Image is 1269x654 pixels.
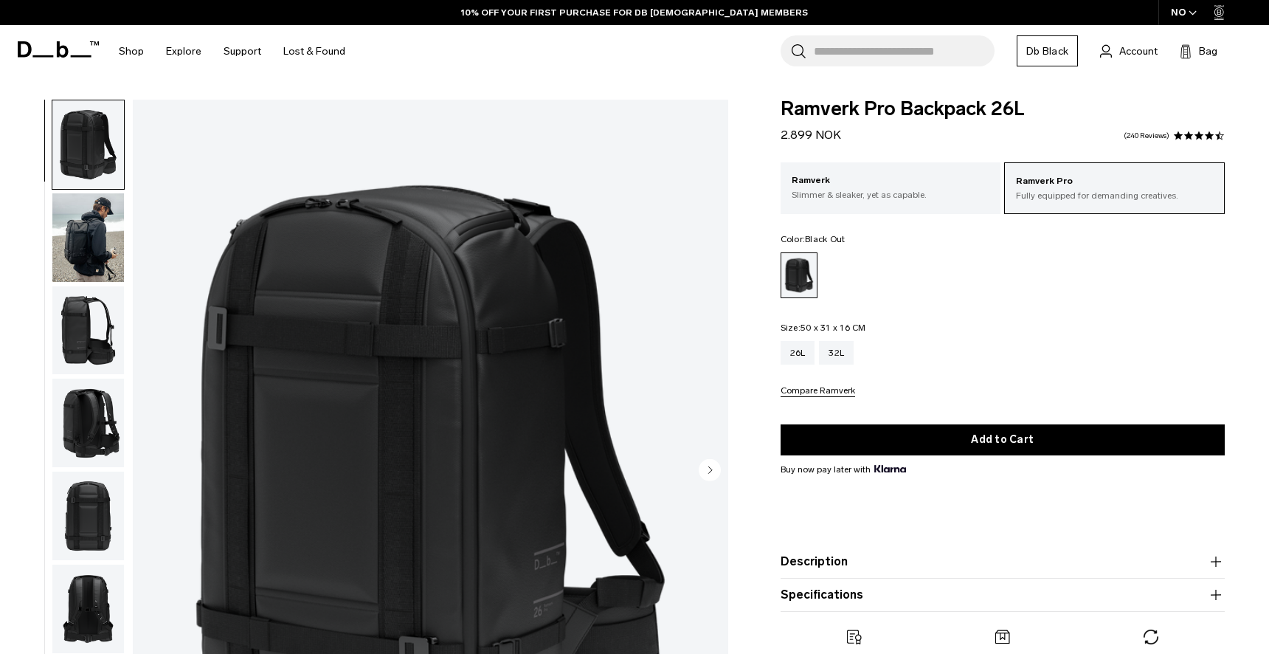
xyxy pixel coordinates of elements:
[1180,42,1217,60] button: Bag
[792,188,990,202] p: Slimmer & sleaker, yet as capable.
[781,586,1225,604] button: Specifications
[224,25,261,78] a: Support
[52,100,124,189] img: Ramverk_pro_bacpack_26L_black_out_2024_1.png
[781,100,1225,119] span: Ramverk Pro Backpack 26L
[781,323,866,332] legend: Size:
[52,471,125,561] button: Ramverk_pro_bacpack_26L_black_out_2024_11.png
[1124,132,1169,140] a: 240 reviews
[781,553,1225,571] button: Description
[166,25,201,78] a: Explore
[781,424,1225,455] button: Add to Cart
[108,25,356,78] nav: Main Navigation
[1017,35,1078,66] a: Db Black
[461,6,808,19] a: 10% OFF YOUR FIRST PURCHASE FOR DB [DEMOGRAPHIC_DATA] MEMBERS
[52,564,125,654] button: Ramverk_pro_bacpack_26L_black_out_2024_9.png
[119,25,144,78] a: Shop
[699,459,721,484] button: Next slide
[52,193,124,282] img: Ramverk Pro Backpack 26L Black Out
[1199,44,1217,59] span: Bag
[805,234,845,244] span: Black Out
[792,173,990,188] p: Ramverk
[52,193,125,283] button: Ramverk Pro Backpack 26L Black Out
[781,252,817,298] a: Black Out
[874,465,906,472] img: {"height" => 20, "alt" => "Klarna"}
[1016,174,1213,189] p: Ramverk Pro
[781,386,855,397] button: Compare Ramverk
[52,472,124,560] img: Ramverk_pro_bacpack_26L_black_out_2024_11.png
[283,25,345,78] a: Lost & Found
[1119,44,1158,59] span: Account
[819,341,854,365] a: 32L
[781,235,846,244] legend: Color:
[781,463,906,476] span: Buy now pay later with
[781,341,815,365] a: 26L
[1016,189,1213,202] p: Fully equipped for demanding creatives.
[52,565,124,653] img: Ramverk_pro_bacpack_26L_black_out_2024_9.png
[1100,42,1158,60] a: Account
[52,286,124,375] img: Ramverk_pro_bacpack_26L_black_out_2024_2.png
[52,286,125,376] button: Ramverk_pro_bacpack_26L_black_out_2024_2.png
[52,379,124,467] img: Ramverk_pro_bacpack_26L_black_out_2024_10.png
[781,162,1001,213] a: Ramverk Slimmer & sleaker, yet as capable.
[781,128,841,142] span: 2.899 NOK
[52,378,125,468] button: Ramverk_pro_bacpack_26L_black_out_2024_10.png
[52,100,125,190] button: Ramverk_pro_bacpack_26L_black_out_2024_1.png
[801,323,866,333] span: 50 x 31 x 16 CM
